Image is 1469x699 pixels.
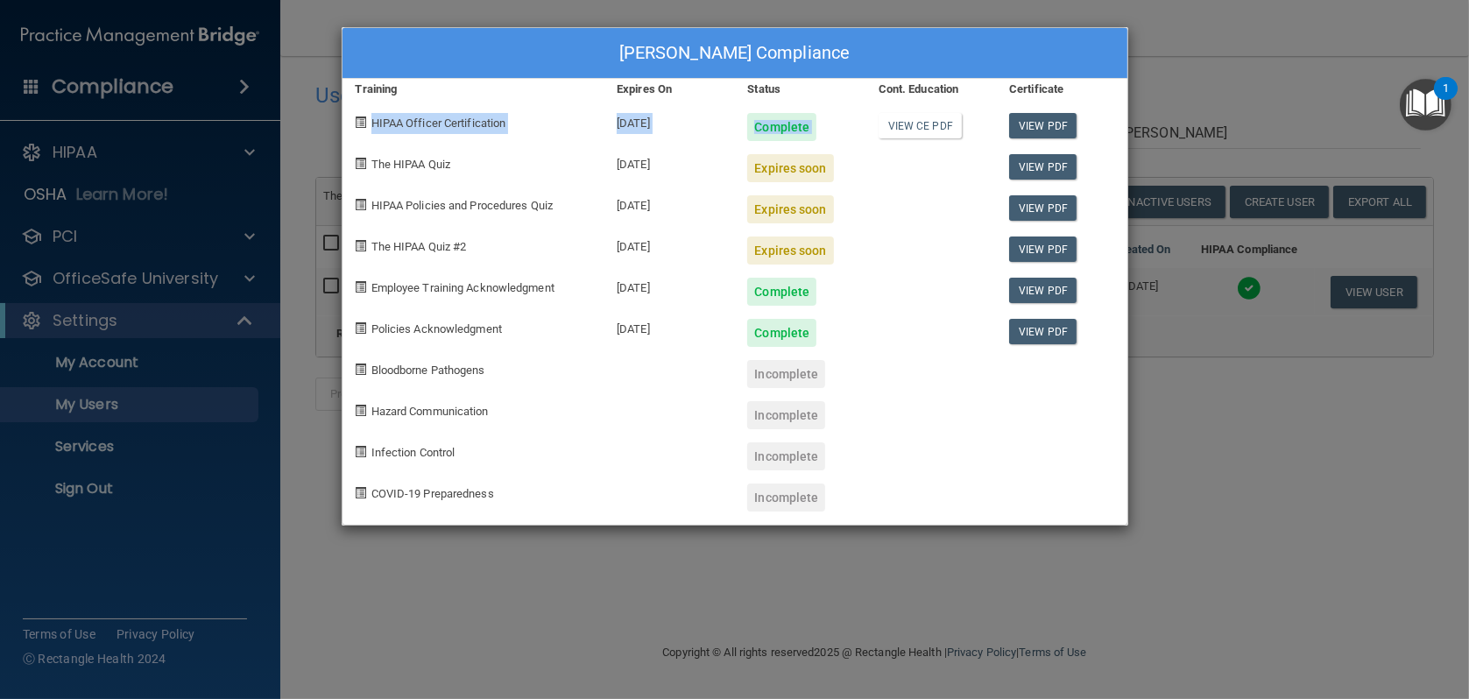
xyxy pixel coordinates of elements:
[343,79,604,100] div: Training
[1009,154,1077,180] a: View PDF
[747,278,816,306] div: Complete
[1009,113,1077,138] a: View PDF
[1009,237,1077,262] a: View PDF
[747,113,816,141] div: Complete
[371,116,506,130] span: HIPAA Officer Certification
[604,306,734,347] div: [DATE]
[747,237,833,265] div: Expires soon
[865,79,996,100] div: Cont. Education
[604,265,734,306] div: [DATE]
[1400,79,1451,131] button: Open Resource Center, 1 new notification
[734,79,865,100] div: Status
[604,223,734,265] div: [DATE]
[1009,195,1077,221] a: View PDF
[747,154,833,182] div: Expires soon
[371,158,450,171] span: The HIPAA Quiz
[747,401,825,429] div: Incomplete
[1009,278,1077,303] a: View PDF
[747,195,833,223] div: Expires soon
[371,487,494,500] span: COVID-19 Preparedness
[1166,575,1448,645] iframe: Drift Widget Chat Controller
[371,364,485,377] span: Bloodborne Pathogens
[1443,88,1449,111] div: 1
[879,113,962,138] a: View CE PDF
[604,79,734,100] div: Expires On
[604,141,734,182] div: [DATE]
[371,240,467,253] span: The HIPAA Quiz #2
[1009,319,1077,344] a: View PDF
[747,319,816,347] div: Complete
[747,442,825,470] div: Incomplete
[371,405,489,418] span: Hazard Communication
[604,100,734,141] div: [DATE]
[343,28,1127,79] div: [PERSON_NAME] Compliance
[371,322,502,335] span: Policies Acknowledgment
[371,446,456,459] span: Infection Control
[371,281,554,294] span: Employee Training Acknowledgment
[371,199,553,212] span: HIPAA Policies and Procedures Quiz
[604,182,734,223] div: [DATE]
[996,79,1126,100] div: Certificate
[747,360,825,388] div: Incomplete
[747,484,825,512] div: Incomplete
